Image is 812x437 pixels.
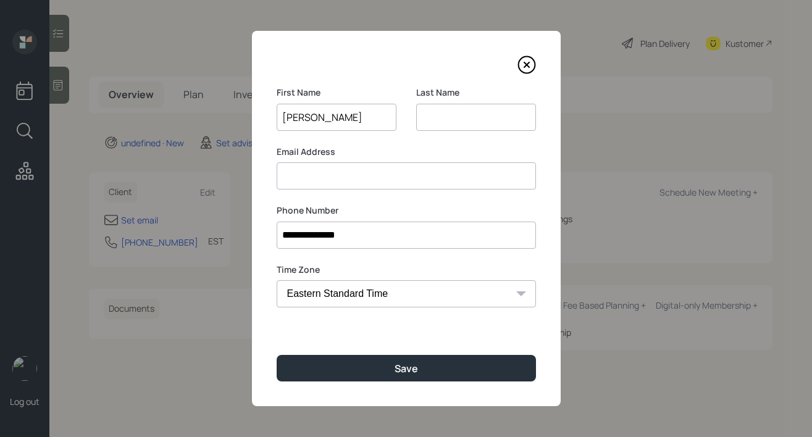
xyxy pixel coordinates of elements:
label: Time Zone [277,264,536,276]
button: Save [277,355,536,381]
label: Phone Number [277,204,536,217]
label: First Name [277,86,396,99]
div: Save [395,362,418,375]
label: Email Address [277,146,536,158]
label: Last Name [416,86,536,99]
